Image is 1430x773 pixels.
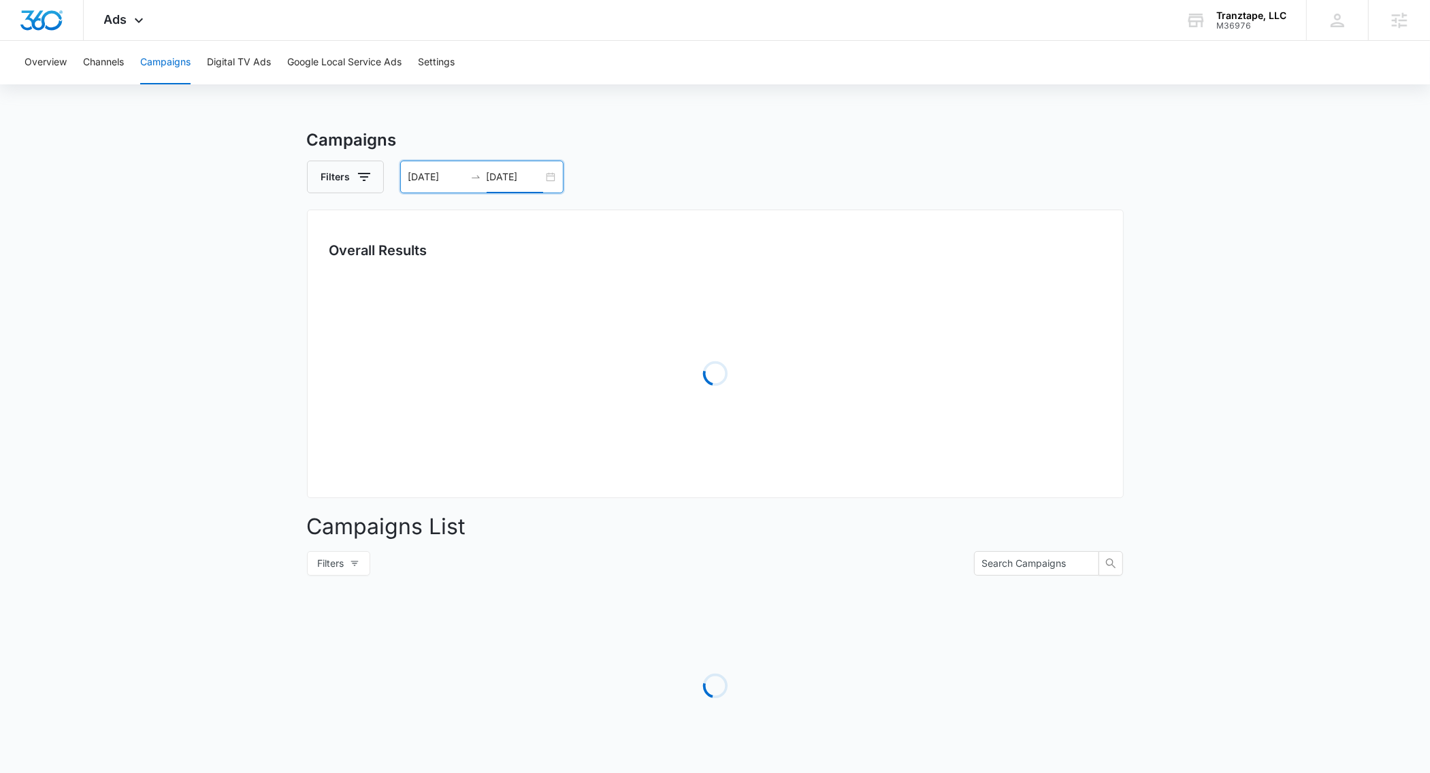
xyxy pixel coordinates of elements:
[982,556,1080,571] input: Search Campaigns
[329,240,427,261] h3: Overall Results
[140,41,191,84] button: Campaigns
[83,41,124,84] button: Channels
[207,41,271,84] button: Digital TV Ads
[470,171,481,182] span: swap-right
[1216,10,1286,21] div: account name
[418,41,455,84] button: Settings
[487,169,543,184] input: End date
[104,12,127,27] span: Ads
[408,169,465,184] input: Start date
[318,556,344,571] span: Filters
[1099,551,1123,576] button: search
[1099,558,1122,569] span: search
[25,41,67,84] button: Overview
[470,171,481,182] span: to
[307,161,384,193] button: Filters
[307,510,1124,543] p: Campaigns List
[287,41,402,84] button: Google Local Service Ads
[307,551,370,576] button: Filters
[307,128,1124,152] h3: Campaigns
[1216,21,1286,31] div: account id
